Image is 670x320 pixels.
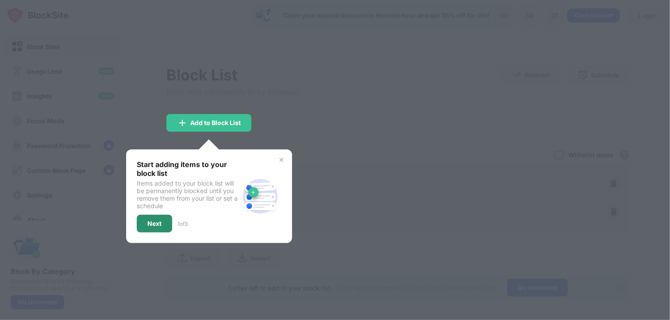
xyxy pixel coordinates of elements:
div: Next [147,220,162,227]
div: 1 of 3 [177,221,188,227]
div: Add to Block List [190,119,241,126]
div: Start adding items to your block list [137,160,239,178]
img: block-site.svg [239,175,281,217]
div: Items added to your block list will be permanently blocked until you remove them from your list o... [137,179,239,210]
img: x-button.svg [278,156,285,164]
